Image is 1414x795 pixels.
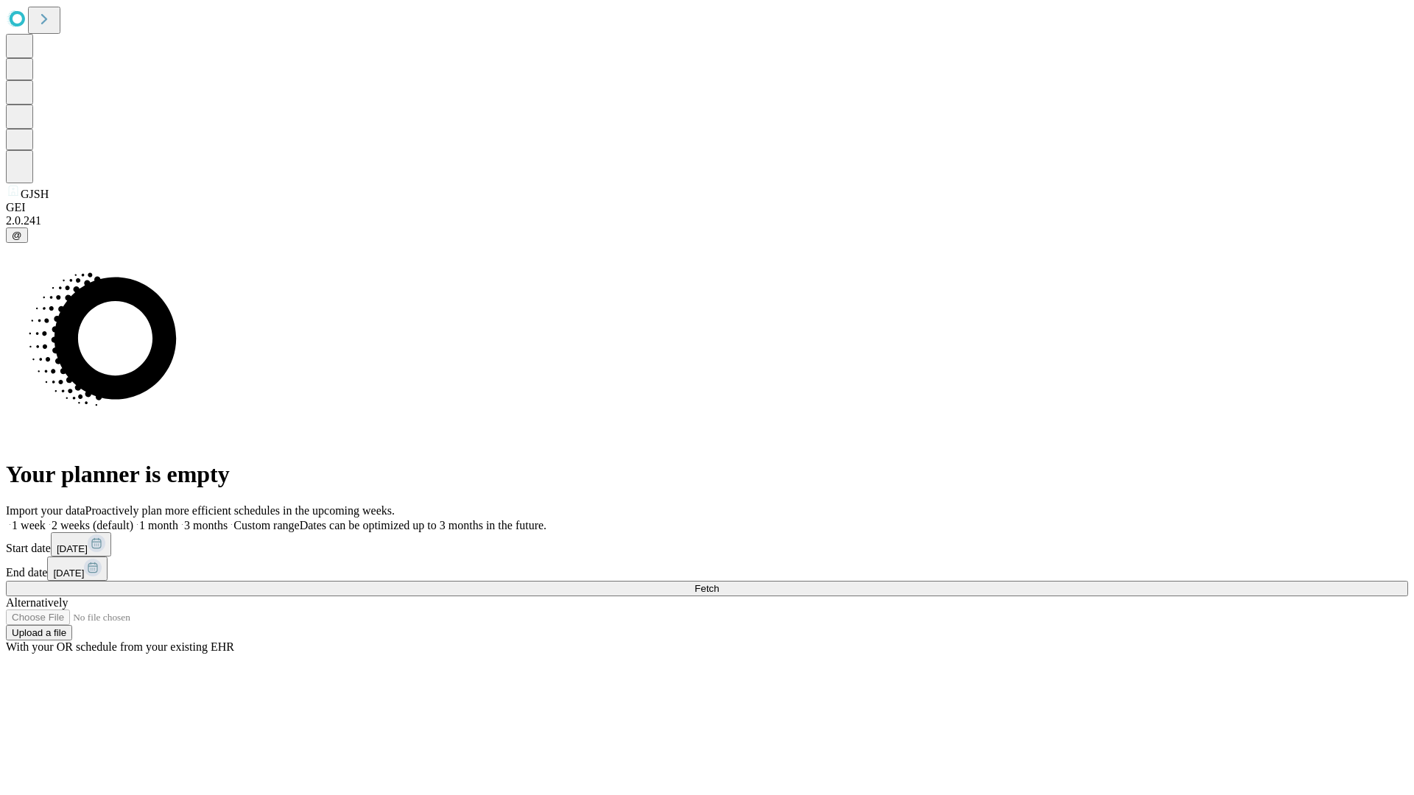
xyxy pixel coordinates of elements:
span: 1 week [12,519,46,531]
span: 1 month [139,519,178,531]
span: GJSH [21,188,49,200]
span: With your OR schedule from your existing EHR [6,640,234,653]
h1: Your planner is empty [6,461,1408,488]
button: [DATE] [51,532,111,556]
span: Custom range [233,519,299,531]
span: Fetch [694,583,719,594]
div: End date [6,556,1408,581]
span: Proactively plan more efficient schedules in the upcoming weeks. [85,504,395,517]
span: 2 weeks (default) [52,519,133,531]
div: Start date [6,532,1408,556]
span: 3 months [184,519,228,531]
button: Fetch [6,581,1408,596]
span: [DATE] [57,543,88,554]
button: @ [6,227,28,243]
span: [DATE] [53,568,84,579]
span: Dates can be optimized up to 3 months in the future. [300,519,546,531]
span: Import your data [6,504,85,517]
button: [DATE] [47,556,108,581]
div: GEI [6,201,1408,214]
button: Upload a file [6,625,72,640]
div: 2.0.241 [6,214,1408,227]
span: @ [12,230,22,241]
span: Alternatively [6,596,68,609]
